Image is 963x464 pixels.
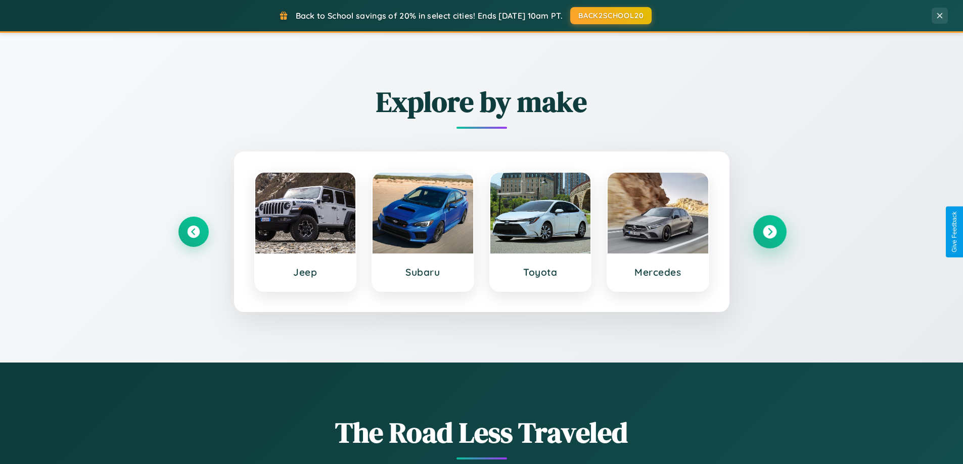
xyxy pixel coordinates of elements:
[383,266,463,278] h3: Subaru
[265,266,346,278] h3: Jeep
[570,7,652,24] button: BACK2SCHOOL20
[500,266,581,278] h3: Toyota
[178,82,785,121] h2: Explore by make
[178,413,785,452] h1: The Road Less Traveled
[951,212,958,252] div: Give Feedback
[296,11,563,21] span: Back to School savings of 20% in select cities! Ends [DATE] 10am PT.
[618,266,698,278] h3: Mercedes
